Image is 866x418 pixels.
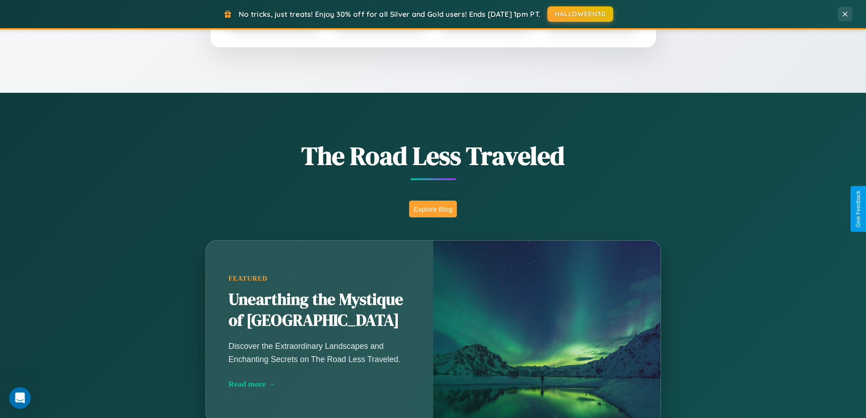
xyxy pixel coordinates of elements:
h1: The Road Less Traveled [160,138,706,173]
div: Featured [229,275,410,282]
div: Give Feedback [855,191,861,227]
div: Read more → [229,379,410,389]
iframe: Intercom live chat [9,387,31,409]
button: Explore Blog [409,201,457,217]
h2: Unearthing the Mystique of [GEOGRAPHIC_DATA] [229,289,410,331]
p: Discover the Extraordinary Landscapes and Enchanting Secrets on The Road Less Traveled. [229,340,410,365]
button: HALLOWEEN30 [547,6,613,22]
span: No tricks, just treats! Enjoy 30% off for all Silver and Gold users! Ends [DATE] 1pm PT. [239,10,541,19]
